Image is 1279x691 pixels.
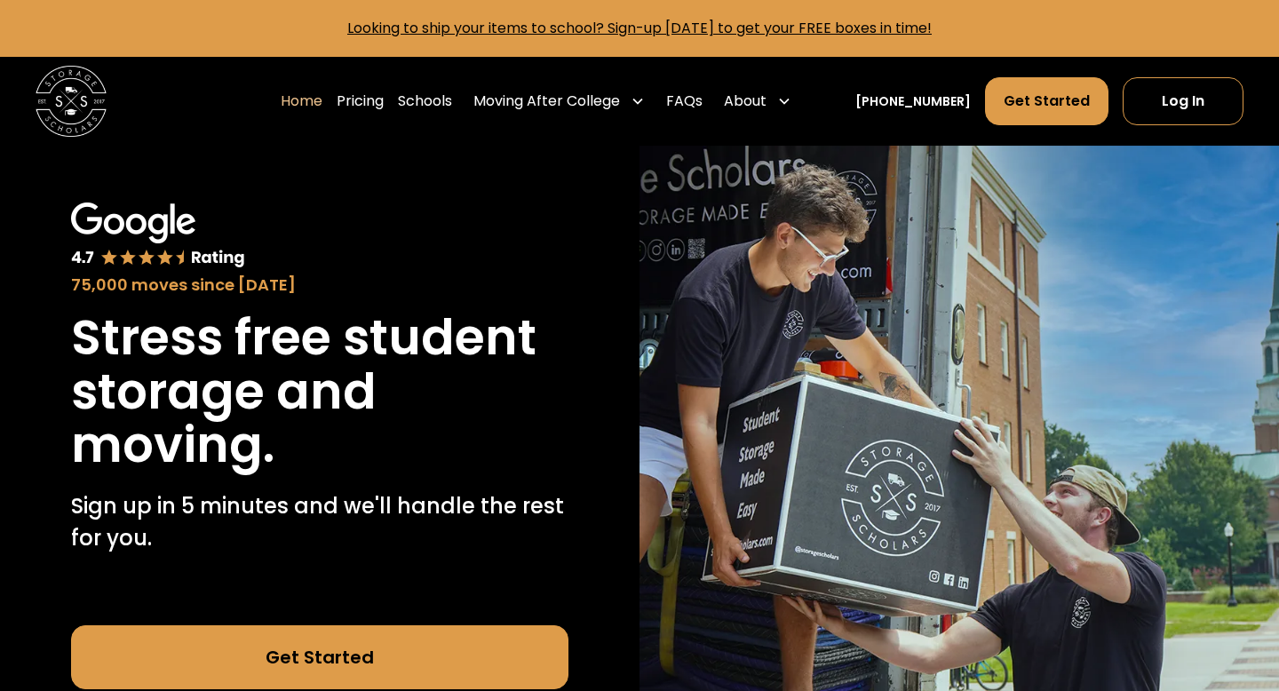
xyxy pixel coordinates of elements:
[71,625,568,689] a: Get Started
[398,76,452,126] a: Schools
[666,76,703,126] a: FAQs
[724,91,767,112] div: About
[347,18,932,38] a: Looking to ship your items to school? Sign-up [DATE] to get your FREE boxes in time!
[855,92,971,111] a: [PHONE_NUMBER]
[36,66,107,137] img: Storage Scholars main logo
[466,76,652,126] div: Moving After College
[1123,77,1243,125] a: Log In
[71,273,568,297] div: 75,000 moves since [DATE]
[717,76,798,126] div: About
[71,490,568,554] p: Sign up in 5 minutes and we'll handle the rest for you.
[71,203,245,269] img: Google 4.7 star rating
[71,311,568,473] h1: Stress free student storage and moving.
[985,77,1108,125] a: Get Started
[281,76,322,126] a: Home
[473,91,620,112] div: Moving After College
[337,76,384,126] a: Pricing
